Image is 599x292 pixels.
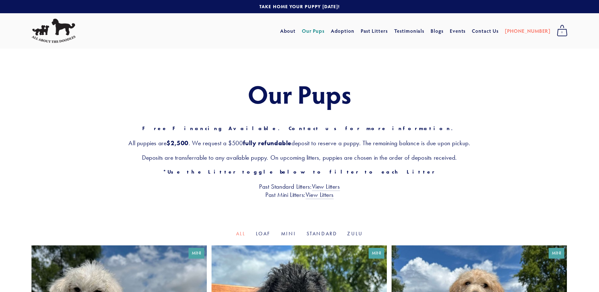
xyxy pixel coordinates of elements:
[472,25,499,37] a: Contact Us
[142,125,457,131] strong: Free Financing Available. Contact us for more information.
[167,139,189,147] strong: $2,500
[31,80,568,108] h1: Our Pups
[450,25,466,37] a: Events
[302,25,325,37] a: Our Pups
[431,25,444,37] a: Blogs
[31,139,568,147] h3: All puppies are . We request a $500 deposit to reserve a puppy. The remaining balance is due upon...
[256,231,271,237] a: Loaf
[31,182,568,199] h3: Past Standard Litters: Past Mini Litters:
[243,139,292,147] strong: fully refundable
[312,183,340,191] a: View Litters
[331,25,354,37] a: Adoption
[307,231,337,237] a: Standard
[31,153,568,162] h3: Deposits are transferrable to any available puppy. On upcoming litters, puppies are chosen in the...
[306,191,334,199] a: View Litters
[163,169,436,175] strong: *Use the Litter toggle below to filter to each Litter
[280,25,296,37] a: About
[281,231,297,237] a: Mini
[505,25,551,37] a: [PHONE_NUMBER]
[361,27,388,34] a: Past Litters
[554,23,571,39] a: 0 items in cart
[557,28,568,37] span: 0
[347,231,363,237] a: Zulu
[31,19,76,43] img: All About The Doodles
[236,231,246,237] a: All
[394,25,425,37] a: Testimonials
